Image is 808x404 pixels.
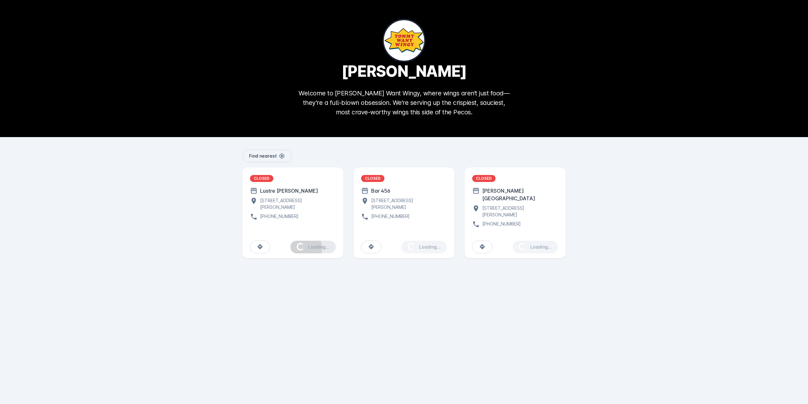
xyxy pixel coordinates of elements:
div: CLOSED [250,175,273,182]
div: [PHONE_NUMBER] [369,213,410,220]
div: [PHONE_NUMBER] [258,213,299,220]
div: [STREET_ADDRESS][PERSON_NAME] [258,197,336,210]
div: CLOSED [361,175,384,182]
div: CLOSED [472,175,496,182]
div: [PERSON_NAME][GEOGRAPHIC_DATA] [480,187,558,202]
div: Lustre [PERSON_NAME] [258,187,318,195]
div: [STREET_ADDRESS][PERSON_NAME] [369,197,447,210]
span: Find nearest [249,154,277,158]
div: [PHONE_NUMBER] [480,220,521,228]
div: [STREET_ADDRESS][PERSON_NAME] [480,205,558,218]
div: Bar 456 [369,187,390,195]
